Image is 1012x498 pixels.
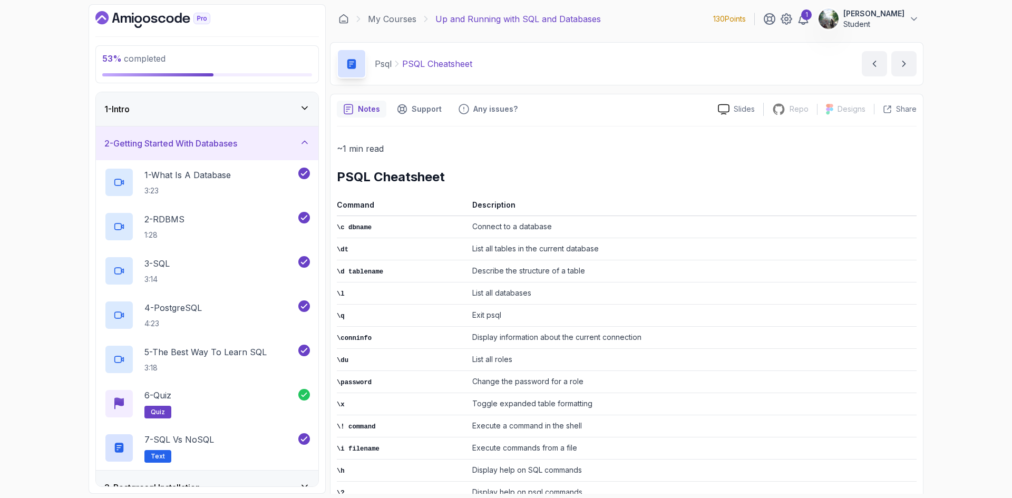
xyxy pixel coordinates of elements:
[468,349,917,371] td: List all roles
[144,301,202,314] p: 4 - PostgreSQL
[144,169,231,181] p: 1 - What Is A Database
[96,126,318,160] button: 2-Getting Started With Databases
[819,9,839,29] img: user profile image
[337,290,345,298] code: \l
[337,357,348,364] code: \du
[104,168,310,197] button: 1-What Is A Database3:23
[838,104,865,114] p: Designs
[818,8,919,30] button: user profile image[PERSON_NAME]Student
[468,415,917,437] td: Execute a command in the shell
[734,104,755,114] p: Slides
[801,9,812,20] div: 1
[337,379,372,386] code: \password
[896,104,917,114] p: Share
[144,230,184,240] p: 1:28
[843,8,904,19] p: [PERSON_NAME]
[337,467,345,475] code: \h
[144,346,267,358] p: 5 - The Best Way To Learn SQL
[102,53,122,64] span: 53 %
[874,104,917,114] button: Share
[144,213,184,226] p: 2 - RDBMS
[337,246,348,253] code: \dt
[337,490,345,497] code: \?
[468,460,917,482] td: Display help on SQL commands
[144,433,214,446] p: 7 - SQL vs NoSQL
[402,57,472,70] p: PSQL Cheatsheet
[468,393,917,415] td: Toggle expanded table formatting
[337,423,376,431] code: \! command
[144,363,267,373] p: 3:18
[412,104,442,114] p: Support
[358,104,380,114] p: Notes
[104,389,310,418] button: 6-Quizquiz
[468,305,917,327] td: Exit psql
[337,224,372,231] code: \c dbname
[468,282,917,305] td: List all databases
[104,300,310,330] button: 4-PostgreSQL4:23
[337,313,345,320] code: \q
[797,13,810,25] a: 1
[337,101,386,118] button: notes button
[104,212,310,241] button: 2-RDBMS1:28
[468,437,917,460] td: Execute commands from a file
[144,389,171,402] p: 6 - Quiz
[713,14,746,24] p: 130 Points
[843,19,904,30] p: Student
[375,57,392,70] p: Psql
[337,141,917,156] p: ~1 min read
[473,104,518,114] p: Any issues?
[947,432,1012,482] iframe: chat widget
[104,103,130,115] h3: 1 - Intro
[338,14,349,24] a: Dashboard
[468,371,917,393] td: Change the password for a role
[151,408,165,416] span: quiz
[95,11,235,28] a: Dashboard
[391,101,448,118] button: Support button
[96,92,318,126] button: 1-Intro
[337,401,345,408] code: \x
[104,481,200,494] h3: 3 - Postgresql Installation
[144,318,202,329] p: 4:23
[144,274,170,285] p: 3:14
[790,104,809,114] p: Repo
[452,101,524,118] button: Feedback button
[144,185,231,196] p: 3:23
[337,268,383,276] code: \d tablename
[104,137,237,150] h3: 2 - Getting Started With Databases
[468,238,917,260] td: List all tables in the current database
[468,216,917,238] td: Connect to a database
[891,51,917,76] button: next content
[144,257,170,270] p: 3 - SQL
[468,260,917,282] td: Describe the structure of a table
[337,445,379,453] code: \i filename
[337,198,468,216] th: Command
[862,51,887,76] button: previous content
[468,198,917,216] th: Description
[104,433,310,463] button: 7-SQL vs NoSQLText
[435,13,601,25] p: Up and Running with SQL and Databases
[337,335,372,342] code: \conninfo
[468,327,917,349] td: Display information about the current connection
[102,53,166,64] span: completed
[104,345,310,374] button: 5-The Best Way To Learn SQL3:18
[709,104,763,115] a: Slides
[337,169,917,185] h2: PSQL Cheatsheet
[368,13,416,25] a: My Courses
[104,256,310,286] button: 3-SQL3:14
[151,452,165,461] span: Text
